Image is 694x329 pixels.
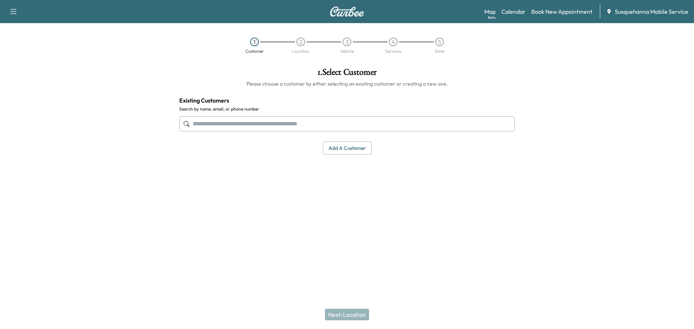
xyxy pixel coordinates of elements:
div: 4 [389,38,398,46]
div: Services [385,49,401,53]
a: Book New Appointment [531,7,592,16]
div: Vehicle [340,49,354,53]
div: 3 [343,38,351,46]
h1: 1 . Select Customer [179,68,515,80]
label: Search by name, email, or phone number [179,106,515,112]
div: Customer [245,49,264,53]
a: Calendar [501,7,526,16]
div: Location [292,49,309,53]
h6: Please choose a customer by either selecting an existing customer or creating a new one. [179,80,515,87]
span: Susquehanna Mobile Service [615,7,688,16]
div: 2 [296,38,305,46]
div: 5 [435,38,444,46]
div: 1 [250,38,259,46]
a: MapBeta [484,7,496,16]
h4: Existing Customers [179,96,515,105]
div: Date [435,49,444,53]
img: Curbee Logo [330,7,364,17]
button: Add a customer [323,142,372,155]
div: Beta [488,15,496,20]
